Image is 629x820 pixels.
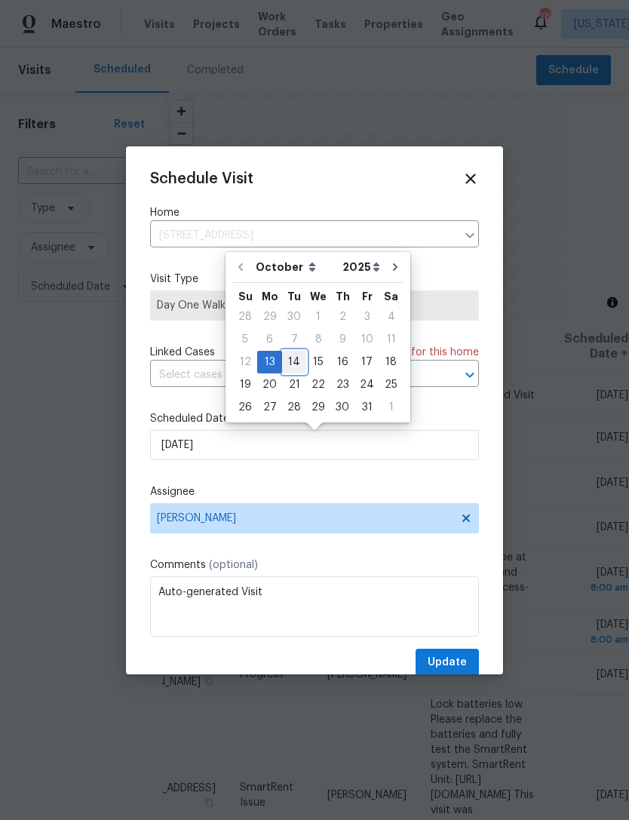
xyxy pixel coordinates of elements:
div: Tue Oct 07 2025 [282,328,306,351]
div: 29 [306,397,330,418]
div: 8 [306,329,330,350]
div: Thu Oct 02 2025 [330,306,354,328]
div: Mon Oct 13 2025 [257,351,282,373]
span: Linked Cases [150,345,215,360]
div: 12 [233,352,257,373]
div: Sun Oct 26 2025 [233,396,257,419]
span: (optional) [209,560,258,570]
div: 14 [282,352,306,373]
abbr: Sunday [238,291,253,302]
div: 22 [306,374,330,395]
div: 27 [257,397,282,418]
abbr: Wednesday [310,291,327,302]
div: Sun Sep 28 2025 [233,306,257,328]
div: Tue Oct 14 2025 [282,351,306,373]
button: Open [459,364,480,385]
div: Mon Sep 29 2025 [257,306,282,328]
button: Update [416,649,479,677]
div: 19 [233,374,257,395]
div: 2 [330,306,354,327]
div: 21 [282,374,306,395]
div: 23 [330,374,354,395]
label: Assignee [150,484,479,499]
label: Visit Type [150,272,479,287]
div: Thu Oct 16 2025 [330,351,354,373]
span: Update [428,653,467,672]
div: Thu Oct 09 2025 [330,328,354,351]
div: 25 [379,374,403,395]
span: Schedule Visit [150,171,253,186]
div: 13 [257,352,282,373]
div: Fri Oct 10 2025 [354,328,379,351]
div: Thu Oct 23 2025 [330,373,354,396]
div: Tue Oct 21 2025 [282,373,306,396]
div: 28 [282,397,306,418]
div: Fri Oct 17 2025 [354,351,379,373]
div: 6 [257,329,282,350]
div: Wed Oct 22 2025 [306,373,330,396]
div: 28 [233,306,257,327]
div: 5 [233,329,257,350]
div: Sat Nov 01 2025 [379,396,403,419]
div: 20 [257,374,282,395]
div: Sat Oct 25 2025 [379,373,403,396]
abbr: Thursday [336,291,350,302]
div: 30 [330,397,354,418]
div: Sat Oct 11 2025 [379,328,403,351]
button: Go to previous month [229,252,252,282]
div: Sun Oct 19 2025 [233,373,257,396]
abbr: Saturday [384,291,398,302]
div: 16 [330,352,354,373]
div: Fri Oct 31 2025 [354,396,379,419]
div: 10 [354,329,379,350]
div: Wed Oct 15 2025 [306,351,330,373]
div: Fri Oct 03 2025 [354,306,379,328]
div: Mon Oct 06 2025 [257,328,282,351]
input: Select cases [150,364,437,387]
div: Thu Oct 30 2025 [330,396,354,419]
span: [PERSON_NAME] [157,512,453,524]
input: M/D/YYYY [150,430,479,460]
div: 3 [354,306,379,327]
div: Sat Oct 04 2025 [379,306,403,328]
div: 31 [354,397,379,418]
div: 26 [233,397,257,418]
label: Scheduled Date [150,411,479,426]
div: 1 [379,397,403,418]
button: Go to next month [384,252,407,282]
div: 4 [379,306,403,327]
div: Mon Oct 20 2025 [257,373,282,396]
div: Tue Sep 30 2025 [282,306,306,328]
div: 11 [379,329,403,350]
div: 24 [354,374,379,395]
input: Enter in an address [150,224,456,247]
div: 7 [282,329,306,350]
select: Year [339,256,384,278]
div: 1 [306,306,330,327]
div: 9 [330,329,354,350]
div: Wed Oct 01 2025 [306,306,330,328]
div: 30 [282,306,306,327]
label: Comments [150,557,479,573]
div: 17 [354,352,379,373]
div: Wed Oct 08 2025 [306,328,330,351]
div: Tue Oct 28 2025 [282,396,306,419]
div: 15 [306,352,330,373]
select: Month [252,256,339,278]
div: Sun Oct 05 2025 [233,328,257,351]
div: Wed Oct 29 2025 [306,396,330,419]
span: Close [462,170,479,187]
abbr: Monday [262,291,278,302]
abbr: Tuesday [287,291,301,302]
span: Day One Walk [157,298,472,313]
textarea: Auto-generated Visit [150,576,479,637]
div: Fri Oct 24 2025 [354,373,379,396]
div: Sun Oct 12 2025 [233,351,257,373]
abbr: Friday [362,291,373,302]
label: Home [150,205,479,220]
div: Mon Oct 27 2025 [257,396,282,419]
div: 29 [257,306,282,327]
div: 18 [379,352,403,373]
div: Sat Oct 18 2025 [379,351,403,373]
